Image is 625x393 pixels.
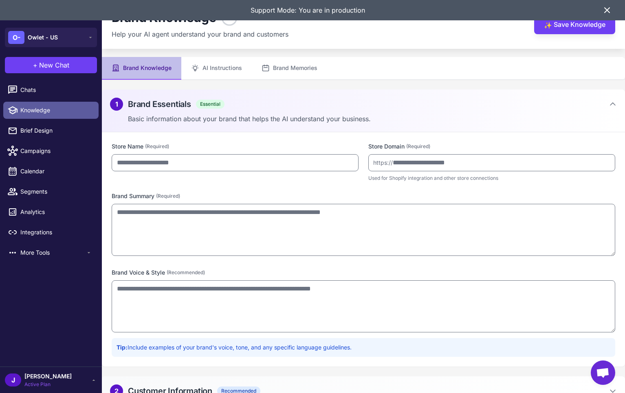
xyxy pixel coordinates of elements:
span: (Required) [145,143,169,150]
strong: Tip: [117,344,128,351]
h2: Brand Essentials [128,98,191,110]
div: 1 [110,98,123,111]
span: Owlet - US [28,33,58,42]
span: (Required) [406,143,430,150]
p: Help your AI agent understand your brand and customers [112,29,288,39]
span: Chats [20,85,92,94]
span: More Tools [20,248,86,257]
span: (Required) [156,192,180,200]
span: Essential [196,100,224,109]
button: ✨Save Knowledge [534,15,615,34]
a: Segments [3,183,99,200]
span: Analytics [20,207,92,216]
a: Chats [3,81,99,98]
p: Include examples of your brand's voice, tone, and any specific language guidelines. [117,343,610,352]
span: [PERSON_NAME] [24,372,72,381]
label: Store Domain [368,142,615,151]
span: Campaigns [20,146,92,155]
a: Integrations [3,224,99,241]
label: Brand Voice & Style [112,268,615,277]
span: Active Plan [24,381,72,388]
label: Store Name [112,142,359,151]
div: J [5,373,21,386]
button: +New Chat [5,57,97,73]
span: Knowledge [20,106,92,115]
span: + [33,60,37,70]
a: Analytics [3,203,99,221]
button: AI Instructions [181,57,252,80]
button: Brand Memories [252,57,327,80]
button: O-Owlet - US [5,28,97,47]
span: Segments [20,187,92,196]
span: Brief Design [20,126,92,135]
button: Brand Knowledge [102,57,181,80]
p: Basic information about your brand that helps the AI understand your business. [128,114,617,124]
div: O- [8,31,24,44]
span: New Chat [39,60,69,70]
a: Calendar [3,163,99,180]
a: Campaigns [3,142,99,159]
label: Brand Summary [112,192,615,201]
span: Integrations [20,228,92,237]
span: (Recommended) [167,269,205,276]
div: Open chat [591,360,615,385]
p: Used for Shopify integration and other store connections [368,175,615,182]
a: Knowledge [3,102,99,119]
a: Brief Design [3,122,99,139]
span: ✨ [544,20,550,27]
span: Calendar [20,167,92,176]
